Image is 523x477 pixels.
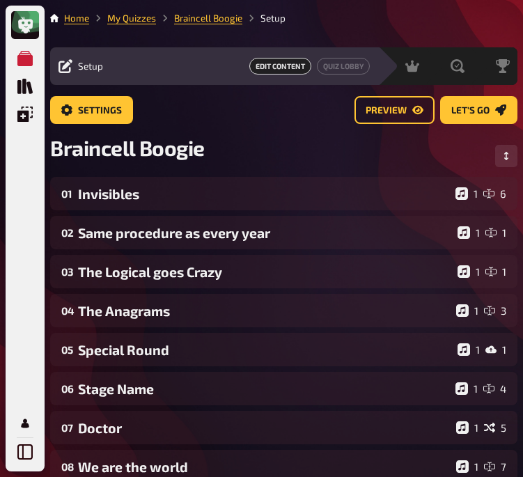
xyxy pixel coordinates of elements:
[455,382,478,395] div: 1
[78,381,450,397] div: Stage Name
[11,409,39,437] a: My Account
[156,11,242,25] li: Braincell Boogie
[242,11,286,25] li: Setup
[64,11,89,25] li: Home
[485,226,506,239] div: 1
[61,382,72,395] div: 06
[484,460,506,473] div: 7
[64,13,89,24] a: Home
[89,11,156,25] li: My Quizzes
[78,264,452,280] div: The Logical goes Crazy
[61,421,72,434] div: 07
[78,420,451,436] div: Doctor
[174,13,242,24] a: Braincell Boogie
[50,96,133,124] a: Settings
[78,342,452,358] div: Special Round
[458,226,480,239] div: 1
[458,265,480,278] div: 1
[61,343,72,356] div: 05
[78,225,452,241] div: Same procedure as every year
[11,72,39,100] a: Quiz Library
[61,226,72,239] div: 02
[458,343,480,356] div: 1
[78,61,103,72] span: Setup
[440,96,517,124] a: Let's go
[249,58,311,75] span: Edit Content
[11,100,39,128] a: Overlays
[78,186,450,202] div: Invisibles
[485,343,506,356] div: 1
[483,382,506,395] div: 4
[61,304,72,317] div: 04
[484,304,506,317] div: 3
[354,96,435,124] a: Preview
[78,303,451,319] div: The Anagrams
[107,13,156,24] a: My Quizzes
[78,106,122,116] span: Settings
[61,460,72,473] div: 08
[78,459,451,475] div: We are the world
[455,187,478,200] div: 1
[456,304,478,317] div: 1
[50,135,205,160] span: Braincell Boogie
[484,421,506,434] div: 5
[456,421,478,434] div: 1
[11,45,39,72] a: My Quizzes
[61,265,72,278] div: 03
[495,145,517,167] button: Change Order
[61,187,72,200] div: 01
[483,187,506,200] div: 6
[317,58,370,75] a: Quiz Lobby
[485,265,506,278] div: 1
[456,460,478,473] div: 1
[451,106,490,116] span: Let's go
[366,106,407,116] span: Preview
